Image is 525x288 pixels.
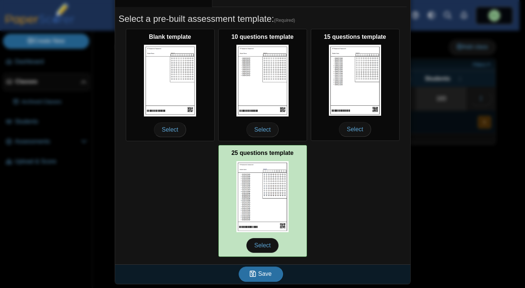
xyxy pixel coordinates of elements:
[246,122,278,137] span: Select
[144,45,196,116] img: scan_sheet_blank.png
[339,122,371,137] span: Select
[258,271,272,277] span: Save
[239,267,283,281] button: Save
[274,17,295,24] span: (Required)
[119,13,407,25] h5: Select a pre-built assessment template:
[149,34,191,40] b: Blank template
[329,45,381,116] img: scan_sheet_15_questions.png
[236,161,289,232] img: scan_sheet_25_questions.png
[231,34,293,40] b: 10 questions template
[236,45,289,116] img: scan_sheet_10_questions.png
[154,122,186,137] span: Select
[246,238,278,253] span: Select
[324,34,386,40] b: 15 questions template
[231,150,293,156] b: 25 questions template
